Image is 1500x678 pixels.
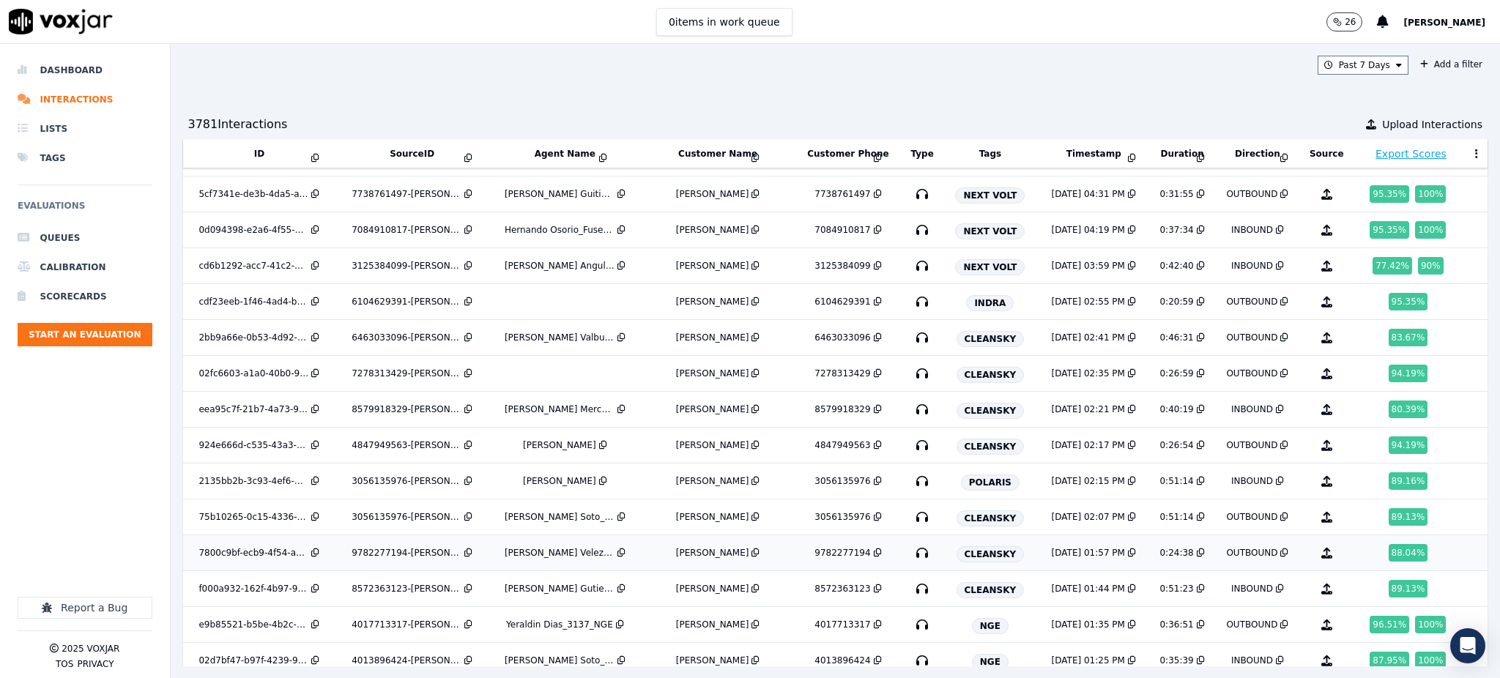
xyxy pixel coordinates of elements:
div: 0:51:23 [1159,583,1193,595]
span: NEXT VOLT [955,187,1025,204]
div: [PERSON_NAME] [676,655,749,666]
div: OUTBOUND [1226,188,1277,200]
li: Tags [18,144,152,173]
div: OUTBOUND [1226,511,1277,523]
div: [PERSON_NAME] [676,332,749,343]
span: [PERSON_NAME] [1403,18,1485,28]
div: [DATE] 02:15 PM [1052,475,1125,487]
div: [PERSON_NAME] [676,224,749,236]
div: OUTBOUND [1226,439,1277,451]
div: 8579918329 [814,403,870,415]
div: 9782277194 [814,547,870,559]
div: cdf23eeb-1f46-4ad4-bd26-f8ee954d777b [198,296,308,308]
div: 3056135976-[PERSON_NAME] 1 all.mp3 [352,511,461,523]
div: [DATE] 04:19 PM [1052,224,1125,236]
div: 3125384099 [814,260,870,272]
button: Duration [1161,148,1204,160]
div: 89.13 % [1389,580,1428,597]
button: Source [1310,148,1344,160]
div: 3056135976 [814,475,870,487]
button: Upload Interactions [1366,117,1482,132]
div: [PERSON_NAME] Guitierrez_Fuse3198_NGE [505,188,615,200]
div: 100 % [1415,185,1446,203]
a: Interactions [18,85,152,114]
div: [DATE] 01:44 PM [1052,583,1125,595]
div: 88.04 % [1389,544,1428,562]
div: [DATE] 02:21 PM [1052,403,1125,415]
span: NEXT VOLT [955,223,1025,239]
div: 8572363123 [814,583,870,595]
div: 8579918329-[PERSON_NAME] all.mp3 [352,403,461,415]
div: 77.42 % [1373,257,1412,275]
h6: Evaluations [18,197,152,223]
div: f000a932-162f-4b97-951c-a50150d4322e [198,583,308,595]
div: 100 % [1415,221,1446,239]
button: [PERSON_NAME] [1403,13,1500,31]
div: 3056135976-[PERSON_NAME] 1 all.mp3 [352,475,461,487]
div: 87.95 % [1370,652,1409,669]
button: Agent Name [535,148,595,160]
div: [PERSON_NAME] Gutierrez_l27837_CLEANSKY [505,583,615,595]
div: 0:42:40 [1159,260,1193,272]
div: 0:51:14 [1159,475,1193,487]
div: [DATE] 03:59 PM [1052,260,1125,272]
span: POLARIS [961,474,1020,491]
span: CLEANSKY [957,439,1025,455]
div: e9b85521-b5be-4b2c-9464-db432b66d042 [198,619,308,630]
div: 7278313429-[PERSON_NAME] all.mp3 [352,368,461,379]
div: [PERSON_NAME] [676,439,749,451]
div: 3056135976 [814,511,870,523]
div: 3781 Interaction s [188,116,288,133]
div: [PERSON_NAME] Velez_s13897_CLEANSKY [505,547,615,559]
span: CLEANSKY [957,510,1025,526]
div: [PERSON_NAME] [676,583,749,595]
div: 0:36:51 [1159,619,1193,630]
div: [PERSON_NAME] Soto_j25800_CLEANSKY [505,511,615,523]
div: 7084910817 [814,224,870,236]
div: 6104629391 [814,296,870,308]
button: TOS [56,658,73,670]
div: OUTBOUND [1226,296,1277,308]
div: 90 % [1418,257,1444,275]
button: Start an Evaluation [18,323,152,346]
div: 0:37:34 [1159,224,1193,236]
div: 83.67 % [1389,329,1428,346]
div: [PERSON_NAME] [523,475,596,487]
p: 26 [1345,16,1356,28]
div: 89.16 % [1389,472,1428,490]
button: Export Scores [1375,146,1447,161]
a: Calibration [18,253,152,282]
div: 0:31:55 [1159,188,1193,200]
div: 80.39 % [1389,401,1428,418]
div: 6463033096-[PERSON_NAME] all.mp3 [352,332,461,343]
div: 7278313429 [814,368,870,379]
div: [DATE] 02:35 PM [1052,368,1125,379]
span: CLEANSKY [957,546,1025,562]
div: [DATE] 04:31 PM [1052,188,1125,200]
div: 89.13 % [1389,508,1428,526]
div: 2bb9a66e-0b53-4d92-9047-f143c6a186b3 [198,332,308,343]
div: OUTBOUND [1226,619,1277,630]
div: 2135bb2b-3c93-4ef6-8cc3-f0e8d9662cf3 [198,475,308,487]
button: Type [910,148,933,160]
div: 02fc6603-a1a0-40b0-915a-1b17676e20a2 [198,368,308,379]
div: Yeraldin Dias_3137_NGE [506,619,613,630]
button: SourceID [390,148,434,160]
div: 7738761497 [814,188,870,200]
button: Customer Phone [807,148,888,160]
span: CLEANSKY [957,367,1025,383]
div: 7800c9bf-ecb9-4f54-a094-515024843c27 [198,547,308,559]
div: OUTBOUND [1226,332,1277,343]
div: [DATE] 02:55 PM [1052,296,1125,308]
div: 0:26:54 [1159,439,1193,451]
div: [PERSON_NAME] Angulo_Fuse3002_NGE [505,260,615,272]
span: NGE [972,618,1009,634]
button: Add a filter [1414,56,1488,73]
a: Queues [18,223,152,253]
div: [PERSON_NAME] [676,368,749,379]
div: [PERSON_NAME] [676,475,749,487]
div: INBOUND [1231,583,1273,595]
